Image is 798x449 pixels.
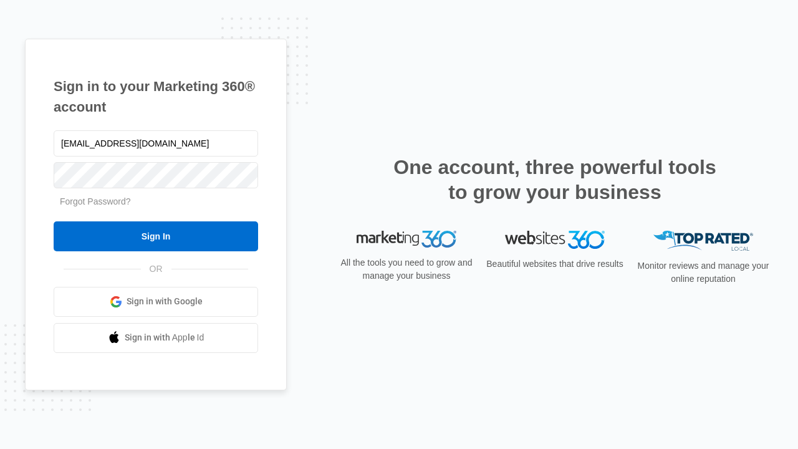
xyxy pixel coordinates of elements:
[485,258,625,271] p: Beautiful websites that drive results
[54,287,258,317] a: Sign in with Google
[54,76,258,117] h1: Sign in to your Marketing 360® account
[505,231,605,249] img: Websites 360
[357,231,456,248] img: Marketing 360
[54,130,258,157] input: Email
[337,256,476,282] p: All the tools you need to grow and manage your business
[653,231,753,251] img: Top Rated Local
[141,263,171,276] span: OR
[633,259,773,286] p: Monitor reviews and manage your online reputation
[60,196,131,206] a: Forgot Password?
[390,155,720,205] h2: One account, three powerful tools to grow your business
[125,331,204,344] span: Sign in with Apple Id
[127,295,203,308] span: Sign in with Google
[54,221,258,251] input: Sign In
[54,323,258,353] a: Sign in with Apple Id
